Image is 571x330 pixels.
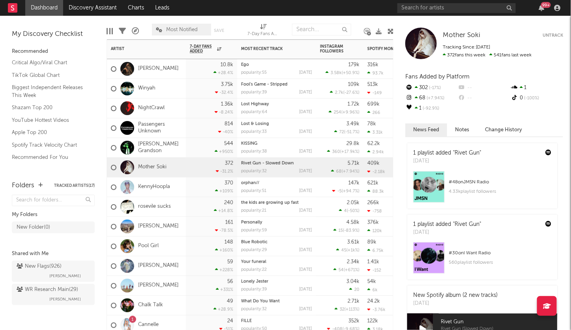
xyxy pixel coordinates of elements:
div: 302 [405,83,458,93]
span: 15 [339,229,343,233]
span: 4 [344,209,347,213]
div: 29.8k [346,141,359,146]
div: ( ) [333,267,359,272]
div: New Spotify album (2 new tracks) [413,291,498,300]
span: 54 [339,268,344,272]
div: 4.58k [346,220,359,225]
a: Apple Top 200 [12,128,87,137]
div: 409k [367,161,380,166]
span: 541 fans last week [443,53,532,58]
div: [DATE] [299,110,312,114]
div: 316k [367,62,378,67]
div: popularity: 29 [241,248,267,252]
div: [DATE] [299,209,312,213]
a: Fool's Game - Stripped [241,82,288,87]
div: 99 + [541,2,551,8]
div: -8.24 % [215,110,233,115]
span: -17 % [428,86,441,90]
div: -2.18k [367,169,385,174]
a: Your funeral [241,260,266,264]
div: Blue Robotic [241,240,312,244]
div: 24 [227,319,233,324]
div: ( ) [334,129,359,134]
input: Search for folders... [12,195,95,206]
div: Lonely Jester [241,280,312,284]
div: 56 [227,279,233,284]
button: 99+ [539,5,544,11]
div: Artist [111,47,170,51]
div: +28.4 % [213,70,233,75]
div: ( ) [327,149,359,154]
div: +950 % [215,149,233,154]
a: WR Research Main(29)[PERSON_NAME] [12,284,95,305]
a: Mother Soki [443,32,480,39]
span: [PERSON_NAME] [49,295,81,304]
div: 78k [367,121,376,127]
div: +228 % [215,267,233,272]
div: -3.76k [367,307,386,312]
div: popularity: 39 [241,287,267,292]
div: [DATE] [299,228,312,233]
div: 147k [348,181,359,186]
div: My Discovery Checklist [12,30,95,39]
a: Blue Robotic [241,240,268,244]
span: 3.58k [331,71,342,75]
div: popularity: 64 [241,110,268,114]
div: 62.2k [367,141,380,146]
a: #30onI Want Radio560playlist followers [407,242,557,280]
div: 89k [367,240,376,245]
a: the kids are growing up fast [241,201,299,205]
div: 560 playlist followers [449,258,551,267]
span: -51.7 % [345,130,358,134]
div: 7-Day Fans Added (7-Day Fans Added) [248,30,279,39]
span: 360 [332,150,340,154]
span: -27.6 % [344,91,358,95]
span: -100 % [523,96,539,101]
div: 266k [367,200,379,205]
a: "Rivet Gun" [453,150,481,156]
div: ( ) [335,307,359,312]
div: 1.41k [367,259,379,265]
div: 4.33k playlist followers [449,187,551,196]
div: [DATE] [299,248,312,252]
a: Lonely Jester [241,280,268,284]
div: 122k [367,319,378,324]
div: Recommended [12,47,95,56]
div: 161 [225,220,233,225]
div: 59 [227,259,233,265]
div: 54k [367,279,376,284]
div: 3.31k [367,130,383,135]
a: Lost Highway [241,102,269,106]
div: [DATE] [413,229,481,237]
div: -758 [367,209,382,214]
a: TikTok Videos Assistant / Last 7 Days - Top [12,166,87,182]
div: 1 [511,83,563,93]
div: A&R Pipeline [132,20,139,43]
a: Cannelle [138,322,159,328]
div: ( ) [326,70,359,75]
span: 7-Day Fans Added [190,44,215,54]
a: [PERSON_NAME] [138,263,179,269]
span: +50.9 % [343,71,358,75]
div: popularity: 51 [241,189,266,193]
div: 24.2k [367,299,380,304]
div: [DATE] [299,130,312,134]
a: Passengers Unknown [138,121,182,135]
div: Edit Columns [107,20,113,43]
span: 2.7k [335,91,343,95]
div: 148 [225,240,233,245]
div: 2.05k [347,200,359,205]
div: New Folder ( 0 ) [17,223,50,232]
a: KISSING [241,142,257,146]
input: Search for artists [397,3,516,13]
div: 2.94k [367,149,384,155]
span: -5 [337,189,342,194]
a: NightCrawl [138,105,165,112]
button: Notes [447,123,477,136]
div: 179k [348,62,359,67]
div: 370 [225,181,233,186]
span: Most Notified [166,27,198,32]
div: 621k [367,181,378,186]
a: Shazam Top 200 [12,103,87,112]
div: 6.75k [367,248,384,253]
